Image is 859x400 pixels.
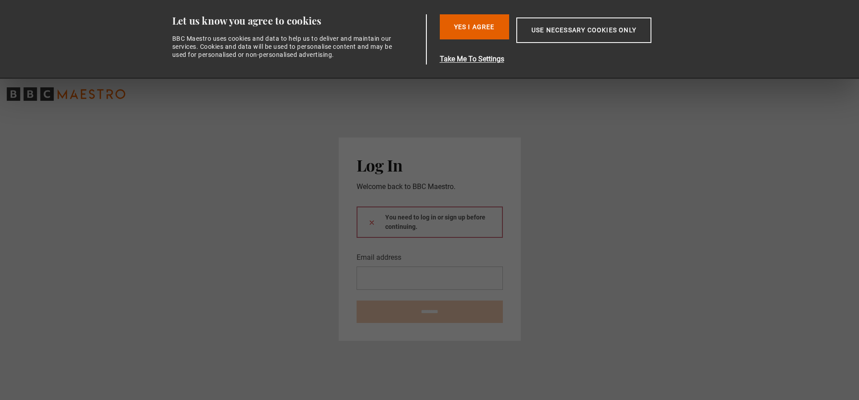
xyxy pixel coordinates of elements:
[516,17,651,43] button: Use necessary cookies only
[7,87,125,101] svg: BBC Maestro
[172,14,423,27] div: Let us know you agree to cookies
[440,14,509,39] button: Yes I Agree
[172,34,398,59] div: BBC Maestro uses cookies and data to help us to deliver and maintain our services. Cookies and da...
[357,155,503,174] h2: Log In
[440,54,694,65] button: Take Me To Settings
[357,206,503,238] div: You need to log in or sign up before continuing.
[357,252,401,263] label: Email address
[357,181,503,192] p: Welcome back to BBC Maestro.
